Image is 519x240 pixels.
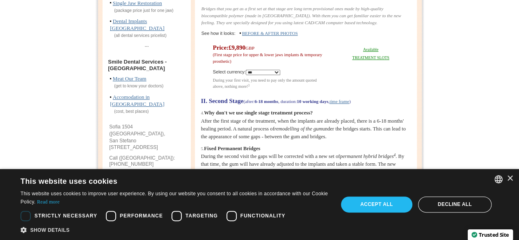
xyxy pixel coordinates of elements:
[110,78,111,80] img: dot.gif
[113,75,146,82] a: Meat Our Team
[21,174,308,186] div: This website uses cookies
[37,199,59,205] a: Read more, opens a new window
[245,46,254,50] span: GBP
[418,197,492,212] div: Decline all
[201,146,204,151] span: 5.
[507,176,513,182] div: Close
[201,145,411,184] p: During the second visit the gaps will be corrected with a new set of . By that time, the gum will...
[341,197,412,212] div: Accept all
[110,109,149,114] span: (cost, best places)
[109,155,184,169] li: Call ([GEOGRAPHIC_DATA]): [PHONE_NUMBER]
[105,40,188,50] div: ...
[243,99,350,104] span: (after: , duration: , )
[110,8,173,13] span: (package price just for one jaw)
[201,6,401,25] i: Bridges that you get as a first set at that stage are long term provisional ones made by high-qua...
[242,31,298,36] a: BEFORE & AFTER PHOTOS
[213,53,322,64] span: (First stage price for upper & lower jaws implants & temporary prosthetic)
[274,126,322,132] i: remodelling of the gum
[254,99,278,104] strong: 6-18 months
[352,47,389,60] a: AvailableTREATMENT SLOTS
[201,98,244,104] span: II. Second Stage
[21,226,329,234] div: Show details
[248,84,249,87] sup: 3
[110,96,111,99] img: dot.gif
[21,191,328,205] : This website uses cookies to improve user experience. By using our website you consent to all coo...
[30,227,70,233] span: Show details
[110,18,165,31] a: Dental Implants [GEOGRAPHIC_DATA]
[297,99,328,104] strong: 10 working days
[110,33,167,38] span: (all dental services pricelist)
[201,30,410,37] div: See how it looks:
[213,45,323,64] p: Price:
[120,212,163,219] span: Performance
[340,153,396,159] i: permanent hybrid bridges
[393,153,396,157] sup: 4
[110,2,111,5] img: dot.gif
[213,69,323,75] div: Select currency:
[110,84,163,88] span: (get to know your doctors)
[109,123,184,151] li: Sofia 1504 ([GEOGRAPHIC_DATA]), San Stefano [STREET_ADDRESS]
[240,212,286,219] span: Functionality
[240,32,241,35] img: dot.gif
[229,44,254,51] span: £9,890
[204,110,313,116] b: Why don't we use single stage treatment process?
[34,212,97,219] span: Strictly necessary
[329,99,349,104] a: time frame
[108,59,167,71] b: Smile Dental Services - [GEOGRAPHIC_DATA]
[185,212,218,219] span: Targeting
[110,21,111,23] img: dot.gif
[201,111,204,115] span: 4.
[201,109,411,141] p: After the first stage of the treatment, when the implants are already placed, there is a 6-18 mon...
[204,146,260,151] b: Fixed Permanent Bridges
[110,94,165,107] a: Accomodation in [GEOGRAPHIC_DATA]
[213,77,323,89] p: During your first visit, you need to pay only the amount quoted above, nothing more!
